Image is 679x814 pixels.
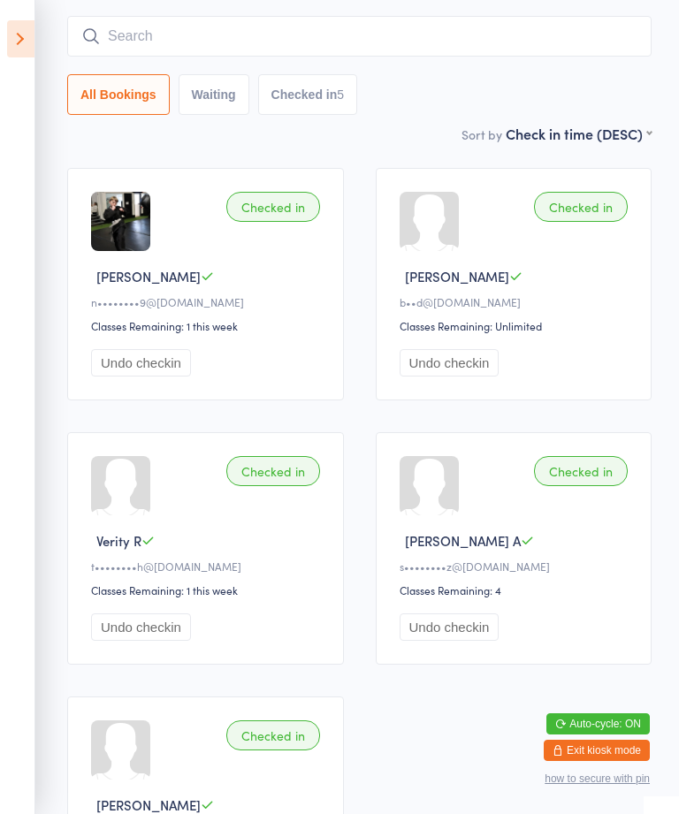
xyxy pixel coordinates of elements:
button: Undo checkin [400,613,500,641]
button: Undo checkin [400,349,500,377]
div: Classes Remaining: 4 [400,582,634,597]
button: Undo checkin [91,349,191,377]
button: Exit kiosk mode [544,740,650,761]
span: [PERSON_NAME] A [405,531,521,550]
img: image1750047658.png [91,192,150,251]
div: t••••••••h@[DOMAIN_NAME] [91,559,325,574]
div: Checked in [226,456,320,486]
div: n••••••••9@[DOMAIN_NAME] [91,294,325,309]
div: Checked in [534,456,628,486]
button: Waiting [179,74,249,115]
div: b••d@[DOMAIN_NAME] [400,294,634,309]
div: Check in time (DESC) [506,124,652,143]
button: Undo checkin [91,613,191,641]
div: Checked in [534,192,628,222]
div: Classes Remaining: 1 this week [91,318,325,333]
button: All Bookings [67,74,170,115]
span: [PERSON_NAME] [96,795,201,814]
span: Verity R [96,531,141,550]
span: [PERSON_NAME] [96,267,201,285]
div: s••••••••z@[DOMAIN_NAME] [400,559,634,574]
button: how to secure with pin [545,772,650,785]
div: Classes Remaining: 1 this week [91,582,325,597]
div: Classes Remaining: Unlimited [400,318,634,333]
input: Search [67,16,652,57]
div: Checked in [226,720,320,750]
div: 5 [337,87,344,102]
span: [PERSON_NAME] [405,267,509,285]
button: Auto-cycle: ON [546,713,650,734]
div: Checked in [226,192,320,222]
label: Sort by [462,126,502,143]
button: Checked in5 [258,74,358,115]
